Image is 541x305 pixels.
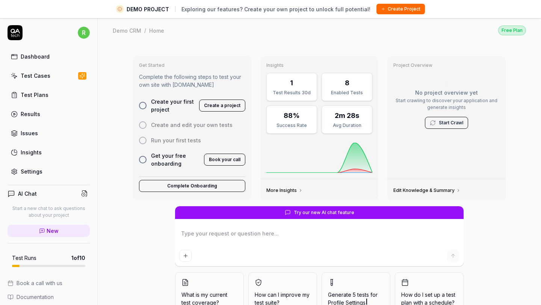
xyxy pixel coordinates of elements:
button: Create Project [376,4,425,14]
a: Documentation [8,293,90,301]
div: 1 [290,78,293,88]
span: Exploring our features? Create your own project to unlock full potential! [181,5,370,13]
a: Test Plans [8,88,90,102]
button: r [78,25,90,40]
span: Documentation [17,293,54,301]
span: Get your free onboarding [151,152,199,168]
span: r [78,27,90,39]
a: Edit Knowledge & Summary [393,187,461,193]
button: Add attachment [180,250,192,262]
div: Avg Duration [326,122,367,129]
div: Test Plans [21,91,48,99]
div: 8 [345,78,349,88]
div: Test Cases [21,72,50,80]
div: Success Rate [271,122,312,129]
p: Start a new chat to ask questions about your project [8,205,90,219]
div: 2m 28s [335,110,359,121]
div: Home [149,27,164,34]
span: Book a call with us [17,279,62,287]
h3: Project Overview [393,62,500,68]
button: Book your call [204,154,245,166]
a: Issues [8,126,90,140]
span: Create your first project [151,98,195,113]
a: Start Crawl [439,119,463,126]
a: Insights [8,145,90,160]
h5: Test Runs [12,255,36,261]
p: Complete the following steps to test your own site with [DOMAIN_NAME] [139,73,245,89]
div: Results [21,110,40,118]
span: New [47,227,59,235]
div: Insights [21,148,42,156]
div: Free Plan [498,26,526,35]
a: Dashboard [8,49,90,64]
button: Complete Onboarding [139,180,245,192]
a: More Insights [266,187,303,193]
p: Start crawling to discover your application and generate insights [393,97,500,111]
a: Book your call [204,155,245,163]
div: Enabled Tests [326,89,367,96]
div: Dashboard [21,53,50,60]
div: 88% [284,110,300,121]
h3: Insights [266,62,373,68]
span: Create and edit your own tests [151,121,233,129]
h4: AI Chat [18,190,37,198]
a: Results [8,107,90,121]
a: Create a project [199,101,245,109]
a: Book a call with us [8,279,90,287]
span: 1 of 10 [71,254,85,262]
p: No project overview yet [393,89,500,97]
h3: Get Started [139,62,245,68]
div: Settings [21,168,42,175]
a: New [8,225,90,237]
span: Run your first tests [151,136,201,144]
a: Settings [8,164,90,179]
span: DEMO PROJECT [127,5,169,13]
div: Issues [21,129,38,137]
div: Demo CRM [113,27,141,34]
div: Test Results 30d [271,89,312,96]
div: / [144,27,146,34]
button: Free Plan [498,25,526,35]
button: Create a project [199,100,245,112]
span: Try our new AI chat feature [294,209,354,216]
a: Test Cases [8,68,90,83]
